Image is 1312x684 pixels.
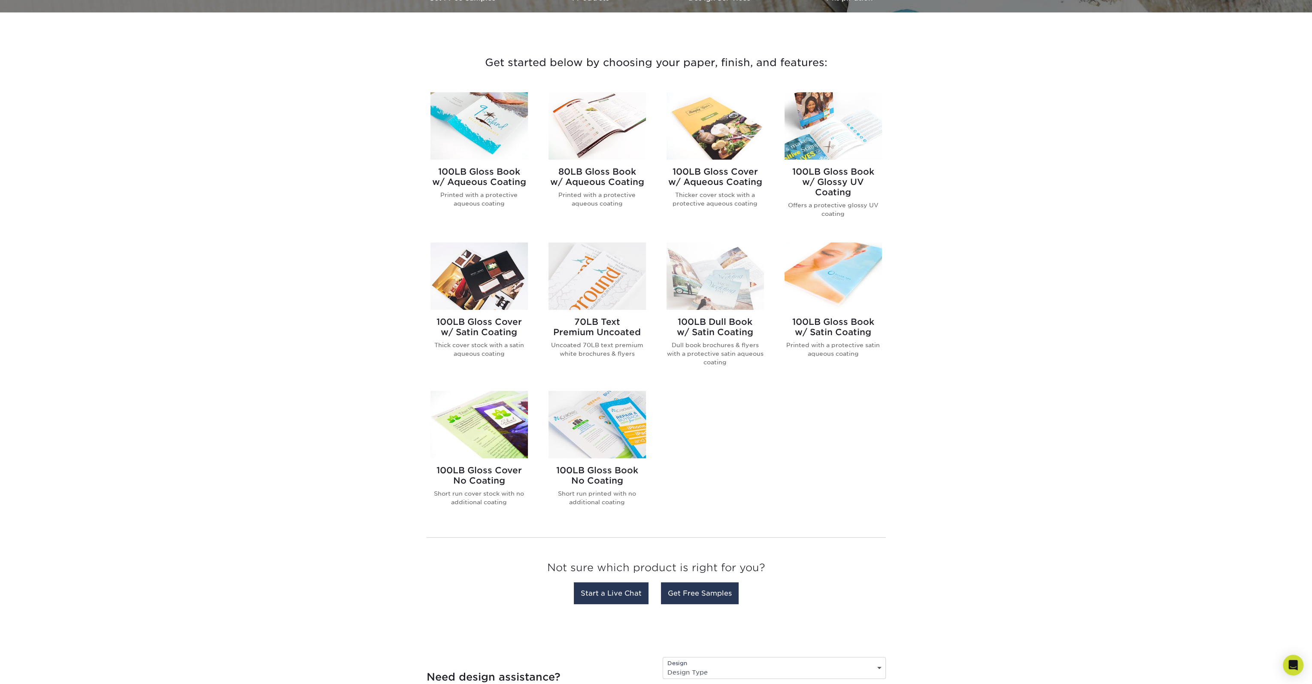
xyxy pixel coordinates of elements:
h2: 100LB Gloss Book w/ Aqueous Coating [430,166,528,187]
p: Dull book brochures & flyers with a protective satin aqueous coating [667,341,764,367]
a: 100LB Gloss Book<br/>No Coating Brochures & Flyers 100LB Gloss BookNo Coating Short run printed w... [548,391,646,521]
h3: Get started below by choosing your paper, finish, and features: [405,43,907,82]
h2: 70LB Text Premium Uncoated [548,317,646,337]
a: 70LB Text<br/>Premium Uncoated Brochures & Flyers 70LB TextPremium Uncoated Uncoated 70LB text pr... [548,242,646,381]
p: Printed with a protective aqueous coating [548,191,646,208]
img: 100LB Gloss Cover<br/>w/ Aqueous Coating Brochures & Flyers [667,92,764,160]
h2: 100LB Gloss Cover No Coating [430,465,528,486]
p: Printed with a protective aqueous coating [430,191,528,208]
img: 80LB Gloss Book<br/>w/ Aqueous Coating Brochures & Flyers [548,92,646,160]
img: 100LB Gloss Cover<br/>w/ Satin Coating Brochures & Flyers [430,242,528,310]
a: 80LB Gloss Book<br/>w/ Aqueous Coating Brochures & Flyers 80LB Gloss Bookw/ Aqueous Coating Print... [548,92,646,232]
h2: 100LB Gloss Cover w/ Aqueous Coating [667,166,764,187]
h2: 100LB Dull Book w/ Satin Coating [667,317,764,337]
img: 100LB Gloss Cover<br/>No Coating Brochures & Flyers [430,391,528,458]
div: Open Intercom Messenger [1283,655,1303,675]
p: Thicker cover stock with a protective aqueous coating [667,191,764,208]
p: Offers a protective glossy UV coating [785,201,882,218]
img: 100LB Gloss Book<br/>w/ Satin Coating Brochures & Flyers [785,242,882,310]
img: 100LB Gloss Book<br/>w/ Aqueous Coating Brochures & Flyers [430,92,528,160]
h2: 100LB Gloss Book w/ Satin Coating [785,317,882,337]
p: Thick cover stock with a satin aqueous coating [430,341,528,358]
a: 100LB Gloss Book<br/>w/ Satin Coating Brochures & Flyers 100LB Gloss Bookw/ Satin Coating Printed... [785,242,882,381]
p: Short run printed with no additional coating [548,489,646,507]
p: Printed with a protective satin aqueous coating [785,341,882,358]
h2: 100LB Gloss Book w/ Glossy UV Coating [785,166,882,197]
a: 100LB Gloss Cover<br/>w/ Satin Coating Brochures & Flyers 100LB Gloss Coverw/ Satin Coating Thick... [430,242,528,381]
h3: Not sure which product is right for you? [427,555,886,584]
h2: 80LB Gloss Book w/ Aqueous Coating [548,166,646,187]
p: Uncoated 70LB text premium white brochures & flyers [548,341,646,358]
h2: 100LB Gloss Cover w/ Satin Coating [430,317,528,337]
a: 100LB Gloss Cover<br/>No Coating Brochures & Flyers 100LB Gloss CoverNo Coating Short run cover s... [430,391,528,521]
a: 100LB Gloss Book<br/>w/ Aqueous Coating Brochures & Flyers 100LB Gloss Bookw/ Aqueous Coating Pri... [430,92,528,232]
a: Start a Live Chat [574,582,648,604]
a: 100LB Gloss Cover<br/>w/ Aqueous Coating Brochures & Flyers 100LB Gloss Coverw/ Aqueous Coating T... [667,92,764,232]
p: Short run cover stock with no additional coating [430,489,528,507]
h4: Need design assistance? [427,671,650,684]
h2: 100LB Gloss Book No Coating [548,465,646,486]
img: 100LB Dull Book<br/>w/ Satin Coating Brochures & Flyers [667,242,764,310]
img: 100LB Gloss Book<br/>w/ Glossy UV Coating Brochures & Flyers [785,92,882,160]
a: 100LB Gloss Book<br/>w/ Glossy UV Coating Brochures & Flyers 100LB Gloss Bookw/ Glossy UV Coating... [785,92,882,232]
a: Get Free Samples [661,582,739,604]
a: 100LB Dull Book<br/>w/ Satin Coating Brochures & Flyers 100LB Dull Bookw/ Satin Coating Dull book... [667,242,764,381]
img: 100LB Gloss Book<br/>No Coating Brochures & Flyers [548,391,646,458]
img: 70LB Text<br/>Premium Uncoated Brochures & Flyers [548,242,646,310]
